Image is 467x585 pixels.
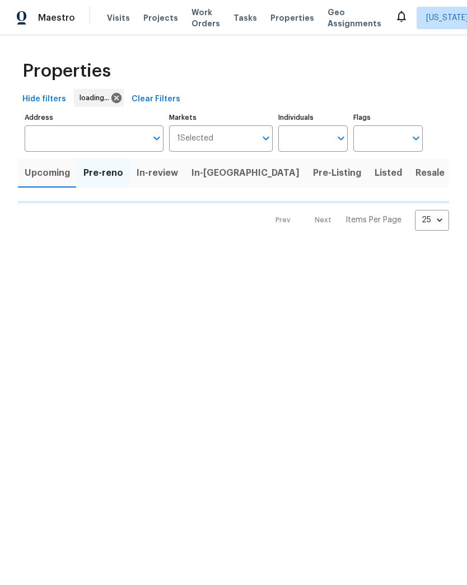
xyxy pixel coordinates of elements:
[132,92,180,106] span: Clear Filters
[143,12,178,24] span: Projects
[177,134,213,143] span: 1 Selected
[22,92,66,106] span: Hide filters
[265,210,449,231] nav: Pagination Navigation
[22,65,111,77] span: Properties
[333,130,349,146] button: Open
[83,165,123,181] span: Pre-reno
[313,165,361,181] span: Pre-Listing
[270,12,314,24] span: Properties
[18,89,71,110] button: Hide filters
[353,114,423,121] label: Flags
[25,165,70,181] span: Upcoming
[137,165,178,181] span: In-review
[415,165,445,181] span: Resale
[192,7,220,29] span: Work Orders
[169,114,273,121] label: Markets
[328,7,381,29] span: Geo Assignments
[233,14,257,22] span: Tasks
[38,12,75,24] span: Maestro
[192,165,300,181] span: In-[GEOGRAPHIC_DATA]
[375,165,402,181] span: Listed
[415,205,449,235] div: 25
[345,214,401,226] p: Items Per Page
[107,12,130,24] span: Visits
[408,130,424,146] button: Open
[25,114,164,121] label: Address
[74,89,124,107] div: loading...
[127,89,185,110] button: Clear Filters
[80,92,114,104] span: loading...
[258,130,274,146] button: Open
[149,130,165,146] button: Open
[278,114,348,121] label: Individuals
